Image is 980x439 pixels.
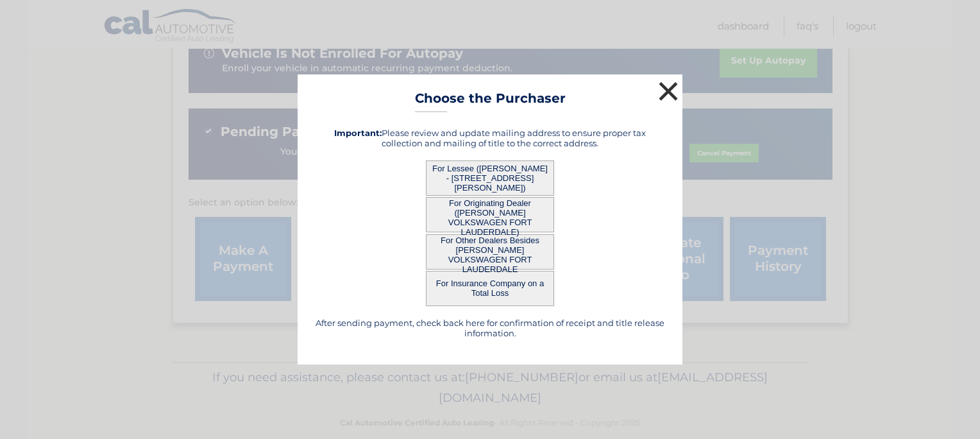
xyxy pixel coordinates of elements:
[334,128,382,138] strong: Important:
[426,271,554,306] button: For Insurance Company on a Total Loss
[655,78,681,104] button: ×
[426,197,554,232] button: For Originating Dealer ([PERSON_NAME] VOLKSWAGEN FORT LAUDERDALE)
[314,128,666,148] h5: Please review and update mailing address to ensure proper tax collection and mailing of title to ...
[314,318,666,338] h5: After sending payment, check back here for confirmation of receipt and title release information.
[426,160,554,196] button: For Lessee ([PERSON_NAME] - [STREET_ADDRESS][PERSON_NAME])
[415,90,566,113] h3: Choose the Purchaser
[426,234,554,270] button: For Other Dealers Besides [PERSON_NAME] VOLKSWAGEN FORT LAUDERDALE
